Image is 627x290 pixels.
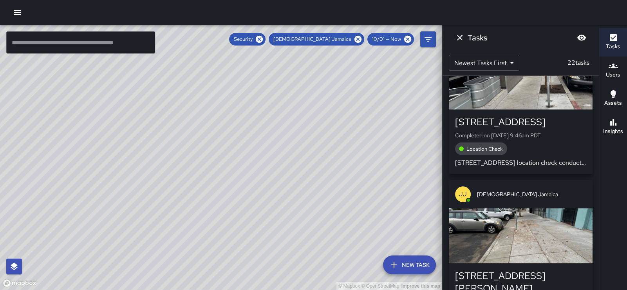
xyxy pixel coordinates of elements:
h6: Insights [603,127,623,136]
h6: Tasks [606,42,620,51]
button: Filters [420,31,436,47]
p: [STREET_ADDRESS] location check conducted: All clear. [455,158,586,168]
span: 10/01 — Now [367,35,406,43]
span: Location Check [462,145,507,153]
p: 22 tasks [564,58,593,67]
button: Users [599,57,627,85]
button: Assets [599,85,627,113]
span: [DEMOGRAPHIC_DATA] Jamaica [269,35,356,43]
button: Dismiss [452,30,468,46]
button: Insights [599,113,627,141]
button: New Task [383,255,436,274]
div: Newest Tasks First [449,55,519,71]
h6: Users [606,71,620,79]
p: Completed on [DATE] 9:46am PDT [455,131,586,139]
h6: Assets [604,99,622,108]
span: [DEMOGRAPHIC_DATA] Jamaica [477,190,586,198]
h6: Tasks [468,31,487,44]
span: Security [229,35,257,43]
button: Blur [574,30,589,46]
button: Tasks [599,28,627,57]
div: 10/01 — Now [367,33,414,46]
p: JJ [459,190,467,199]
div: [STREET_ADDRESS] [455,116,586,128]
div: [DEMOGRAPHIC_DATA] Jamaica [269,33,364,46]
div: Security [229,33,266,46]
button: JJ[DEMOGRAPHIC_DATA] Jamaica[STREET_ADDRESS]Completed on [DATE] 9:46am PDTLocation Check[STREET_A... [449,26,593,174]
